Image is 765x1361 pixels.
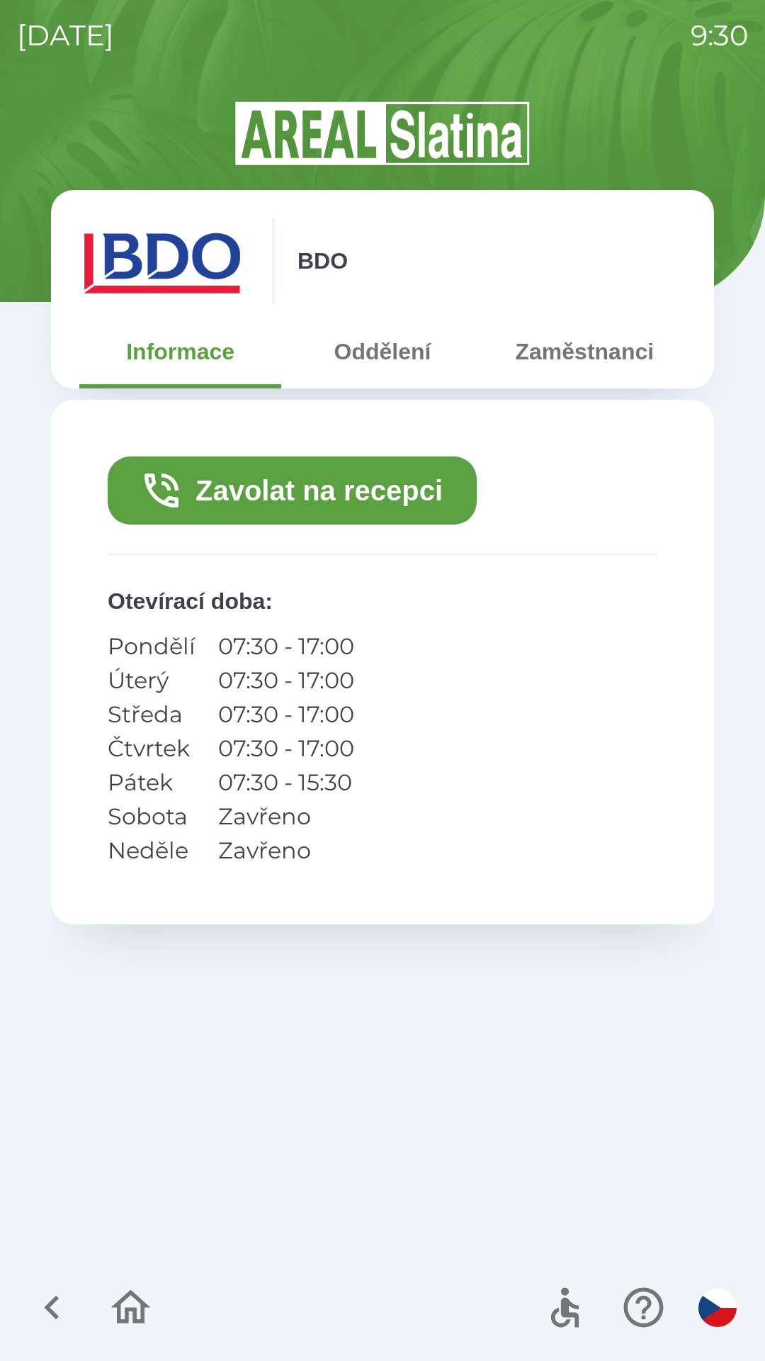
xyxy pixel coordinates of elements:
p: Úterý [108,663,195,698]
p: 07:30 - 17:00 [218,698,354,732]
img: ae7449ef-04f1-48ed-85b5-e61960c78b50.png [79,218,249,303]
button: Informace [79,326,281,377]
p: Otevírací doba : [108,584,657,618]
p: Sobota [108,800,195,834]
p: Pátek [108,766,195,800]
p: 07:30 - 15:30 [218,766,354,800]
p: Neděle [108,834,195,868]
p: 9:30 [691,14,748,57]
img: cs flag [698,1289,737,1327]
button: Zavolat na recepci [108,457,477,525]
p: Pondělí [108,629,195,663]
p: 07:30 - 17:00 [218,732,354,766]
p: Zavřeno [218,800,354,834]
p: 07:30 - 17:00 [218,663,354,698]
p: 07:30 - 17:00 [218,629,354,663]
p: Čtvrtek [108,732,195,766]
p: BDO [297,244,348,278]
p: [DATE] [17,14,114,57]
p: Zavřeno [218,834,354,868]
button: Oddělení [281,326,483,377]
img: Logo [51,99,714,167]
p: Středa [108,698,195,732]
button: Zaměstnanci [484,326,686,377]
